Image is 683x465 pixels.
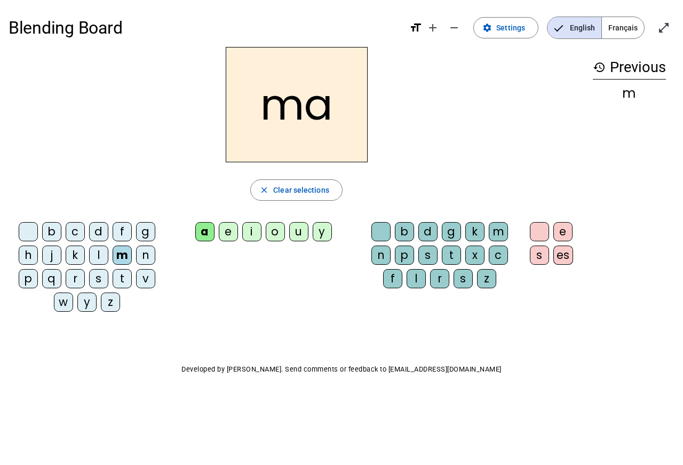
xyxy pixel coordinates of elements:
[409,21,422,34] mat-icon: format_size
[89,222,108,241] div: d
[89,269,108,288] div: s
[77,293,97,312] div: y
[266,222,285,241] div: o
[465,246,485,265] div: x
[54,293,73,312] div: w
[473,17,538,38] button: Settings
[553,246,573,265] div: es
[395,246,414,265] div: p
[418,246,438,265] div: s
[42,246,61,265] div: j
[9,363,674,376] p: Developed by [PERSON_NAME]. Send comments or feedback to [EMAIL_ADDRESS][DOMAIN_NAME]
[242,222,261,241] div: i
[42,269,61,288] div: q
[653,17,674,38] button: Enter full screen
[371,246,391,265] div: n
[42,222,61,241] div: b
[136,222,155,241] div: g
[496,21,525,34] span: Settings
[66,222,85,241] div: c
[113,222,132,241] div: f
[657,21,670,34] mat-icon: open_in_full
[219,222,238,241] div: e
[259,185,269,195] mat-icon: close
[395,222,414,241] div: b
[19,246,38,265] div: h
[547,17,601,38] span: English
[273,184,329,196] span: Clear selections
[89,246,108,265] div: l
[113,246,132,265] div: m
[465,222,485,241] div: k
[442,246,461,265] div: t
[226,47,368,162] h2: ma
[418,222,438,241] div: d
[426,21,439,34] mat-icon: add
[136,246,155,265] div: n
[530,246,549,265] div: s
[66,269,85,288] div: r
[593,87,666,100] div: m
[66,246,85,265] div: k
[482,23,492,33] mat-icon: settings
[602,17,644,38] span: Français
[195,222,215,241] div: a
[250,179,343,201] button: Clear selections
[101,293,120,312] div: z
[593,61,606,74] mat-icon: history
[489,222,508,241] div: m
[430,269,449,288] div: r
[9,11,401,45] h1: Blending Board
[289,222,308,241] div: u
[407,269,426,288] div: l
[477,269,496,288] div: z
[383,269,402,288] div: f
[593,56,666,80] h3: Previous
[442,222,461,241] div: g
[547,17,645,39] mat-button-toggle-group: Language selection
[454,269,473,288] div: s
[113,269,132,288] div: t
[448,21,460,34] mat-icon: remove
[19,269,38,288] div: p
[553,222,573,241] div: e
[136,269,155,288] div: v
[422,17,443,38] button: Increase font size
[443,17,465,38] button: Decrease font size
[489,246,508,265] div: c
[313,222,332,241] div: y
